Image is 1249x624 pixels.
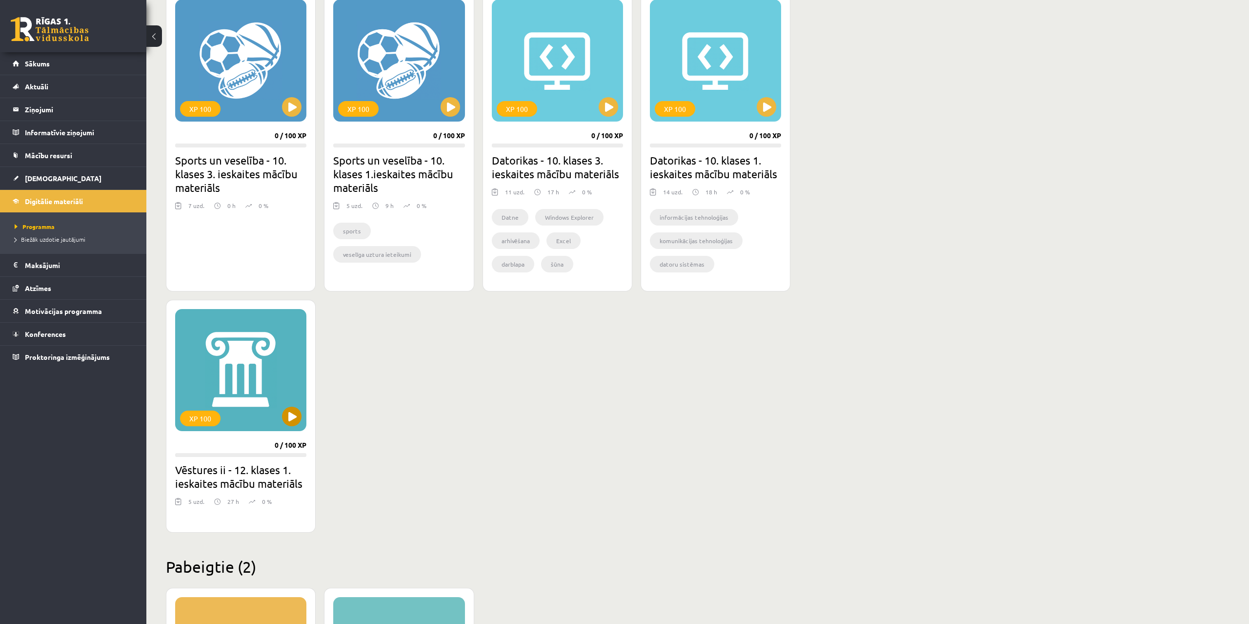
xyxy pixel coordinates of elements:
[535,209,604,226] li: Windows Explorer
[25,121,134,144] legend: Informatīvie ziņojumi
[13,52,134,75] a: Sākums
[547,187,559,196] p: 17 h
[13,121,134,144] a: Informatīvie ziņojumi
[262,497,272,506] p: 0 %
[13,98,134,121] a: Ziņojumi
[13,277,134,299] a: Atzīmes
[541,256,573,272] li: šūna
[385,201,394,210] p: 9 h
[663,187,683,202] div: 14 uzd.
[25,174,101,183] span: [DEMOGRAPHIC_DATA]
[505,187,524,202] div: 11 uzd.
[25,353,110,361] span: Proktoringa izmēģinājums
[13,254,134,276] a: Maksājumi
[188,497,204,512] div: 5 uzd.
[650,256,714,272] li: datoru sistēmas
[175,153,306,194] h2: Sports un veselība - 10. klases 3. ieskaites mācību materiāls
[13,75,134,98] a: Aktuāli
[650,153,781,181] h2: Datorikas - 10. klases 1. ieskaites mācību materiāls
[25,197,83,206] span: Digitālie materiāli
[25,330,66,338] span: Konferences
[655,101,695,117] div: XP 100
[13,346,134,368] a: Proktoringa izmēģinājums
[13,300,134,322] a: Motivācijas programma
[650,232,743,249] li: komunikācijas tehnoloģijas
[333,153,464,194] h2: Sports un veselība - 10. klases 1.ieskaites mācību materiāls
[740,187,750,196] p: 0 %
[333,223,371,239] li: sports
[25,59,50,68] span: Sākums
[492,232,540,249] li: arhivēšana
[15,235,137,244] a: Biežāk uzdotie jautājumi
[15,235,85,243] span: Biežāk uzdotie jautājumi
[497,101,537,117] div: XP 100
[546,232,581,249] li: Excel
[175,463,306,490] h2: Vēstures ii - 12. klases 1. ieskaites mācību materiāls
[180,101,221,117] div: XP 100
[11,17,89,42] a: Rīgas 1. Tālmācības vidusskola
[492,256,534,272] li: darblapa
[582,187,592,196] p: 0 %
[188,201,204,216] div: 7 uzd.
[13,323,134,345] a: Konferences
[705,187,717,196] p: 18 h
[15,223,55,230] span: Programma
[333,246,421,263] li: veselīga uztura ieteikumi
[650,209,738,226] li: informācijas tehnoloģijas
[13,167,134,189] a: [DEMOGRAPHIC_DATA]
[180,411,221,426] div: XP 100
[492,209,528,226] li: Datne
[346,201,363,216] div: 5 uzd.
[338,101,379,117] div: XP 100
[25,82,48,91] span: Aktuāli
[25,284,51,292] span: Atzīmes
[227,201,236,210] p: 0 h
[417,201,426,210] p: 0 %
[492,153,623,181] h2: Datorikas - 10. klases 3. ieskaites mācību materiāls
[25,254,134,276] legend: Maksājumi
[13,190,134,212] a: Digitālie materiāli
[25,98,134,121] legend: Ziņojumi
[166,557,790,576] h2: Pabeigtie (2)
[227,497,239,506] p: 27 h
[25,307,102,315] span: Motivācijas programma
[259,201,268,210] p: 0 %
[13,144,134,166] a: Mācību resursi
[25,151,72,160] span: Mācību resursi
[15,222,137,231] a: Programma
